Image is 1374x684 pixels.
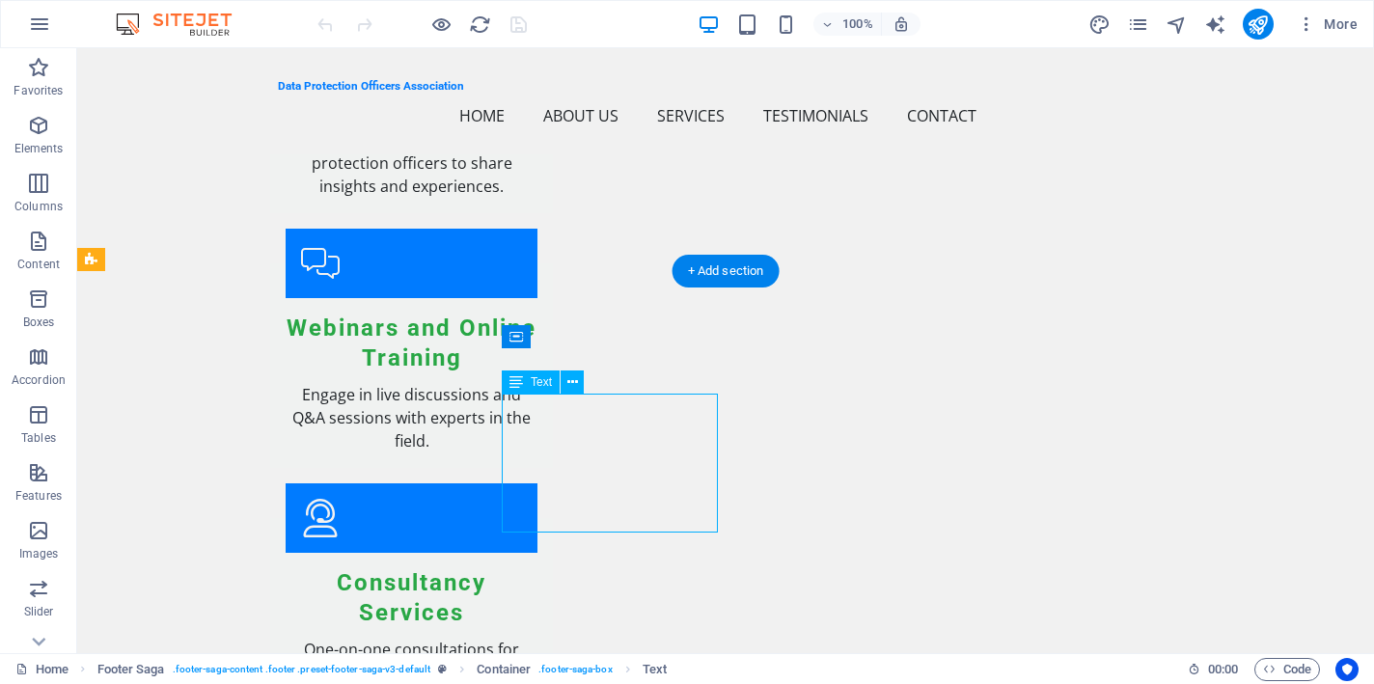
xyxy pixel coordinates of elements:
[1204,13,1227,36] button: text_generator
[477,658,531,681] span: Click to select. Double-click to edit
[1243,9,1274,40] button: publish
[14,83,63,98] p: Favorites
[893,15,910,33] i: On resize automatically adjust zoom level to fit chosen device.
[438,664,447,674] i: This element is a customizable preset
[1263,658,1311,681] span: Code
[97,658,668,681] nav: breadcrumb
[15,488,62,504] p: Features
[643,658,667,681] span: Click to select. Double-click to edit
[673,255,780,287] div: + Add section
[23,315,55,330] p: Boxes
[19,546,59,561] p: Images
[1166,14,1188,36] i: Navigator
[111,13,256,36] img: Editor Logo
[1335,658,1359,681] button: Usercentrics
[1088,13,1112,36] button: design
[1088,14,1111,36] i: Design (Ctrl+Alt+Y)
[14,199,63,214] p: Columns
[1127,14,1149,36] i: Pages (Ctrl+Alt+S)
[429,13,453,36] button: Click here to leave preview mode and continue editing
[469,14,491,36] i: Reload page
[15,658,69,681] a: Click to cancel selection. Double-click to open Pages
[1166,13,1189,36] button: navigator
[468,13,491,36] button: reload
[842,13,873,36] h6: 100%
[14,141,64,156] p: Elements
[173,658,430,681] span: . footer-saga-content .footer .preset-footer-saga-v3-default
[1222,662,1224,676] span: :
[17,257,60,272] p: Content
[1247,14,1269,36] i: Publish
[24,604,54,619] p: Slider
[1127,13,1150,36] button: pages
[813,13,882,36] button: 100%
[12,372,66,388] p: Accordion
[1254,658,1320,681] button: Code
[538,658,613,681] span: . footer-saga-box
[1297,14,1358,34] span: More
[1188,658,1239,681] h6: Session time
[1204,14,1226,36] i: AI Writer
[1289,9,1365,40] button: More
[21,430,56,446] p: Tables
[531,376,552,388] span: Text
[97,658,165,681] span: Click to select. Double-click to edit
[1208,658,1238,681] span: 00 00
